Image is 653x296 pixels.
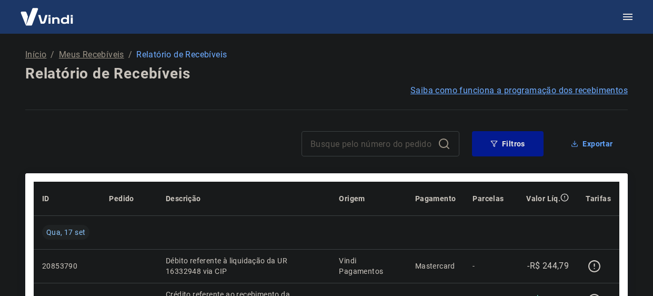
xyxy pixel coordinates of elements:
[166,255,322,277] p: Débito referente à liquidação da UR 16332948 via CIP
[586,193,611,204] p: Tarifas
[310,136,434,152] input: Busque pelo número do pedido
[339,193,365,204] p: Origem
[59,48,124,61] a: Meus Recebíveis
[410,84,628,97] a: Saiba como funciona a programação dos recebimentos
[339,255,398,277] p: Vindi Pagamentos
[109,193,134,204] p: Pedido
[473,261,504,271] p: -
[25,63,628,84] h4: Relatório de Recebíveis
[128,48,132,61] p: /
[46,227,85,238] span: Qua, 17 set
[526,193,560,204] p: Valor Líq.
[415,193,456,204] p: Pagamento
[527,260,569,272] p: -R$ 244,79
[556,131,628,156] button: Exportar
[472,131,544,156] button: Filtros
[166,193,201,204] p: Descrição
[42,193,49,204] p: ID
[42,261,92,271] p: 20853790
[473,193,504,204] p: Parcelas
[25,48,46,61] a: Início
[136,48,227,61] p: Relatório de Recebíveis
[415,261,456,271] p: Mastercard
[13,1,81,33] img: Vindi
[51,48,54,61] p: /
